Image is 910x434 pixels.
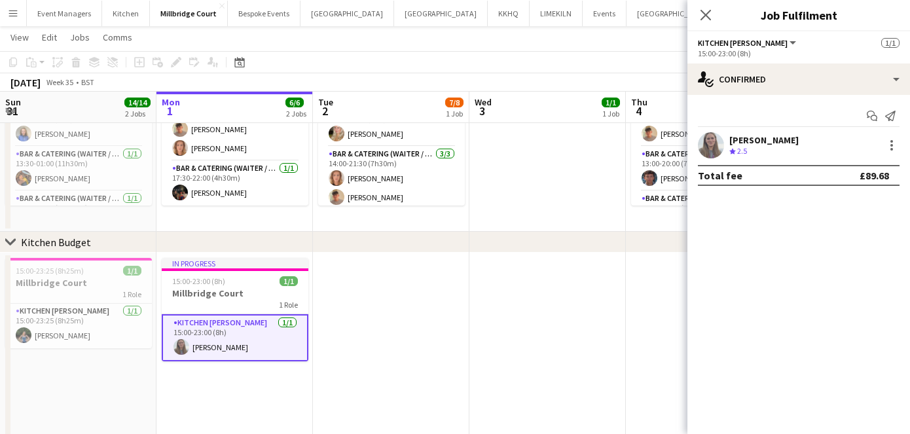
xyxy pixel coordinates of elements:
div: 2 Jobs [286,109,306,118]
button: KKHQ [488,1,530,26]
span: Tue [318,96,333,108]
button: [GEOGRAPHIC_DATA] [394,1,488,26]
span: 4 [629,103,647,118]
span: 15:00-23:00 (8h) [172,276,225,286]
span: View [10,31,29,43]
div: [DATE] [10,76,41,89]
span: Edit [42,31,57,43]
button: [GEOGRAPHIC_DATA] [627,1,720,26]
button: Events [583,1,627,26]
h3: Millbridge Court [162,287,308,299]
span: Kitchen Porter [698,38,788,48]
button: Kitchen [PERSON_NAME] [698,38,798,48]
a: View [5,29,34,46]
a: Jobs [65,29,95,46]
span: 1/1 [881,38,900,48]
span: 1 Role [279,300,298,310]
button: Bespoke Events [228,1,300,26]
button: Event Managers [27,1,102,26]
span: Week 35 [43,77,76,87]
span: 2 [316,103,333,118]
span: 2.5 [737,146,747,156]
div: 1 Job [446,109,463,118]
button: Kitchen [102,1,150,26]
app-card-role: Bar & Catering (Waiter / waitress)1/109:30-19:30 (10h)[PERSON_NAME] [318,102,465,147]
h3: Millbridge Court [5,277,152,289]
app-card-role: Bar & Catering (Waiter / waitress)1/109:00-22:00 (13h)[PERSON_NAME] [5,102,152,147]
button: [GEOGRAPHIC_DATA] [300,1,394,26]
a: Comms [98,29,137,46]
app-job-card: In progress15:00-23:00 (8h)1/1Millbridge Court1 RoleKitchen [PERSON_NAME]1/115:00-23:00 (8h)[PERS... [162,258,308,361]
span: Sun [5,96,21,108]
span: 15:00-23:25 (8h25m) [16,266,84,276]
span: Jobs [70,31,90,43]
span: Comms [103,31,132,43]
app-card-role: Bar & Catering (Waiter / waitress)3/314:00-21:30 (7h30m)[PERSON_NAME][PERSON_NAME] [318,147,465,229]
div: Confirmed [687,63,910,95]
span: Mon [162,96,180,108]
app-card-role: Kitchen [PERSON_NAME]1/115:00-23:25 (8h25m)[PERSON_NAME] [5,304,152,348]
span: 1 Role [122,289,141,299]
div: Total fee [698,169,742,182]
span: 3 [473,103,492,118]
app-card-role: Kitchen [PERSON_NAME]1/115:00-23:00 (8h)[PERSON_NAME] [162,314,308,361]
button: Millbridge Court [150,1,228,26]
h3: Job Fulfilment [687,7,910,24]
app-job-card: 15:00-23:25 (8h25m)1/1Millbridge Court1 RoleKitchen [PERSON_NAME]1/115:00-23:25 (8h25m)[PERSON_NAME] [5,258,152,348]
div: 2 Jobs [125,109,150,118]
a: Edit [37,29,62,46]
div: [PERSON_NAME] [729,134,799,146]
div: In progress [162,258,308,268]
app-card-role: Bar & Catering (Waiter / waitress)1/113:00-22:00 (9h) [631,191,778,236]
div: Kitchen Budget [21,236,91,249]
div: 1 Job [602,109,619,118]
span: 1/1 [602,98,620,107]
span: 14/14 [124,98,151,107]
span: 31 [3,103,21,118]
app-card-role: Bar & Catering (Waiter / waitress)1/117:30-22:00 (4h30m)[PERSON_NAME] [162,161,308,206]
span: Wed [475,96,492,108]
span: 7/8 [445,98,464,107]
div: BST [81,77,94,87]
button: LIMEKILN [530,1,583,26]
app-card-role: Bar & Catering (Waiter / waitress)1/114:00-00:30 (10h30m) [5,191,152,236]
span: Thu [631,96,647,108]
div: £89.68 [860,169,889,182]
span: 1/1 [280,276,298,286]
span: 1/1 [123,266,141,276]
span: 6/6 [285,98,304,107]
div: 15:00-23:00 (8h) [698,48,900,58]
span: 1 [160,103,180,118]
app-card-role: Bar & Catering (Waiter / waitress)1/113:30-01:00 (11h30m)[PERSON_NAME] [5,147,152,191]
app-card-role: Bar & Catering (Waiter / waitress)1/113:00-20:00 (7h)[PERSON_NAME] [631,147,778,191]
app-card-role: Bar & Catering (Waiter / waitress)1/111:30-18:00 (6h30m)[PERSON_NAME] [631,102,778,147]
